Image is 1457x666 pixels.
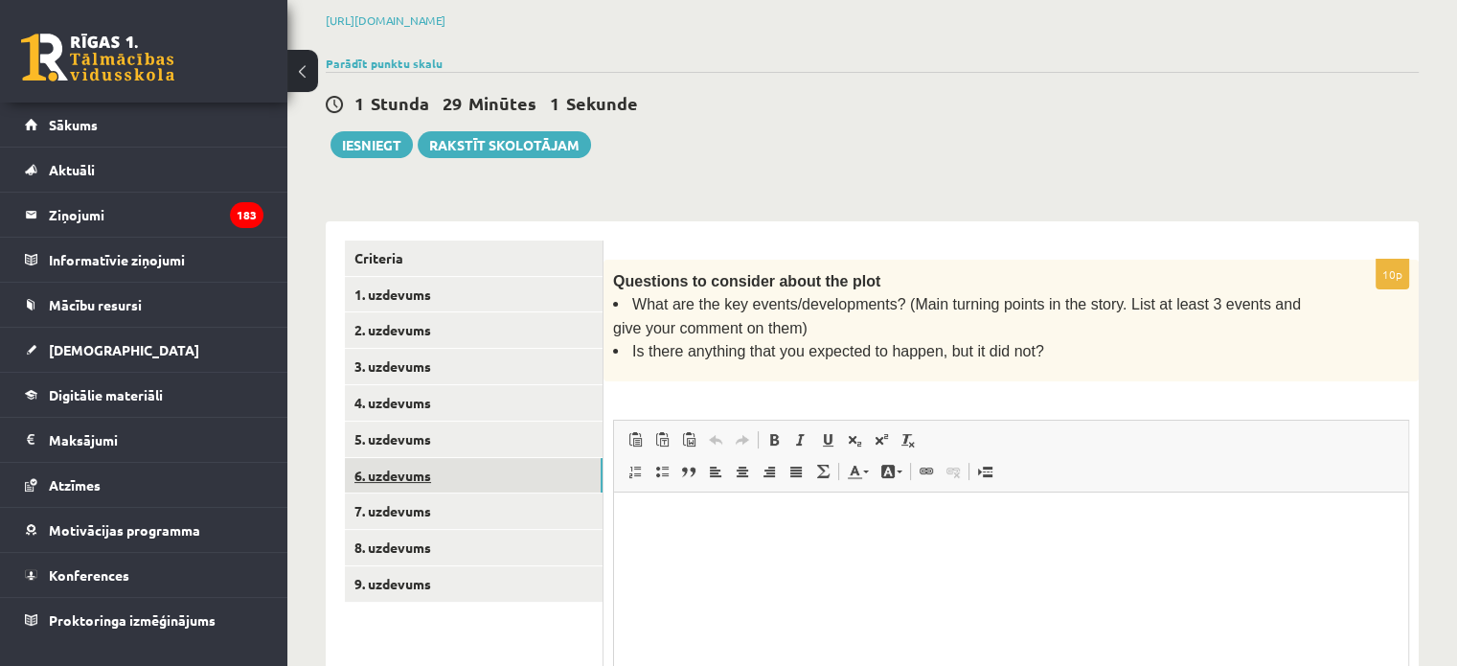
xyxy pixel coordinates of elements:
legend: Ziņojumi [49,193,263,237]
a: Atzīmes [25,463,263,507]
i: 183 [230,202,263,228]
span: Motivācijas programma [49,521,200,539]
a: Убрать форматирование [895,427,922,452]
span: 1 [354,92,364,114]
a: Повторить (Ctrl+Y) [729,427,756,452]
span: [DEMOGRAPHIC_DATA] [49,341,199,358]
span: 29 [443,92,462,114]
span: Is there anything that you expected to happen, but it did not? [632,343,1044,359]
a: Курсив (Ctrl+I) [787,427,814,452]
a: Цитата [675,459,702,484]
a: Ziņojumi183 [25,193,263,237]
a: Criteria [345,241,603,276]
a: По правому краю [756,459,783,484]
a: 3. uzdevums [345,349,603,384]
a: Цвет текста [841,459,875,484]
a: Вставить только текст (Ctrl+Shift+V) [649,427,675,452]
a: По центру [729,459,756,484]
span: Sākums [49,116,98,133]
a: Motivācijas programma [25,508,263,552]
button: Iesniegt [330,131,413,158]
a: Aktuāli [25,148,263,192]
a: Вставить/Редактировать ссылку (Ctrl+K) [913,459,940,484]
a: Цвет фона [875,459,908,484]
a: 4. uzdevums [345,385,603,421]
a: Вставить / удалить нумерованный список [622,459,649,484]
legend: Informatīvie ziņojumi [49,238,263,282]
a: Sākums [25,103,263,147]
a: Полужирный (Ctrl+B) [761,427,787,452]
a: Вставить разрыв страницы для печати [971,459,998,484]
span: Proktoringa izmēģinājums [49,611,216,629]
a: Убрать ссылку [940,459,967,484]
a: 5. uzdevums [345,422,603,457]
a: 8. uzdevums [345,530,603,565]
span: Digitālie materiāli [49,386,163,403]
span: Sekunde [566,92,638,114]
a: Подчеркнутый (Ctrl+U) [814,427,841,452]
a: Вставить (Ctrl+V) [622,427,649,452]
a: Proktoringa izmēģinājums [25,598,263,642]
span: Atzīmes [49,476,101,494]
span: Aktuāli [49,161,95,178]
span: Mācību resursi [49,296,142,313]
span: 1 [550,92,559,114]
a: Konferences [25,553,263,597]
a: Вставить / удалить маркированный список [649,459,675,484]
a: 2. uzdevums [345,312,603,348]
a: Parādīt punktu skalu [326,56,443,71]
span: Minūtes [468,92,536,114]
a: Rakstīt skolotājam [418,131,591,158]
a: По ширине [783,459,809,484]
a: Rīgas 1. Tālmācības vidusskola [21,34,174,81]
a: Математика [809,459,836,484]
a: Digitālie materiāli [25,373,263,417]
a: Отменить (Ctrl+Z) [702,427,729,452]
a: Maksājumi [25,418,263,462]
a: Mācību resursi [25,283,263,327]
a: 7. uzdevums [345,494,603,529]
span: Questions to consider about the plot [613,273,880,289]
a: Надстрочный индекс [868,427,895,452]
a: Вставить из Word [675,427,702,452]
span: What are the key events/developments? (Main turning points in the story. List at least 3 events a... [613,296,1301,335]
a: 6. uzdevums [345,458,603,494]
a: 1. uzdevums [345,277,603,312]
a: Подстрочный индекс [841,427,868,452]
a: Informatīvie ziņojumi [25,238,263,282]
span: Stunda [371,92,429,114]
a: По левому краю [702,459,729,484]
legend: Maksājumi [49,418,263,462]
a: 9. uzdevums [345,566,603,602]
a: [DEMOGRAPHIC_DATA] [25,328,263,372]
a: [URL][DOMAIN_NAME] [326,12,445,28]
p: 10p [1376,259,1409,289]
span: Konferences [49,566,129,584]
